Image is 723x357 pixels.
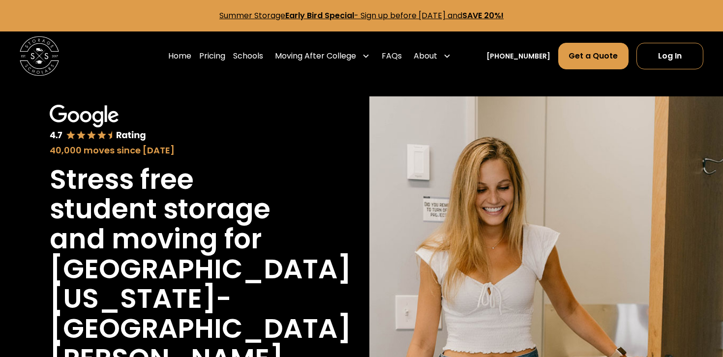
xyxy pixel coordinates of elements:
[636,43,703,69] a: Log In
[233,42,263,70] a: Schools
[50,144,304,157] div: 40,000 moves since [DATE]
[199,42,225,70] a: Pricing
[50,165,304,254] h1: Stress free student storage and moving for
[382,42,402,70] a: FAQs
[50,105,147,142] img: Google 4.7 star rating
[219,10,504,21] a: Summer StorageEarly Bird Special- Sign up before [DATE] andSAVE 20%!
[168,42,191,70] a: Home
[275,50,356,62] div: Moving After College
[462,10,504,21] strong: SAVE 20%!
[558,43,628,69] a: Get a Quote
[20,36,59,76] img: Storage Scholars main logo
[20,36,59,76] a: home
[271,42,374,70] div: Moving After College
[486,51,550,61] a: [PHONE_NUMBER]
[410,42,455,70] div: About
[414,50,437,62] div: About
[285,10,354,21] strong: Early Bird Special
